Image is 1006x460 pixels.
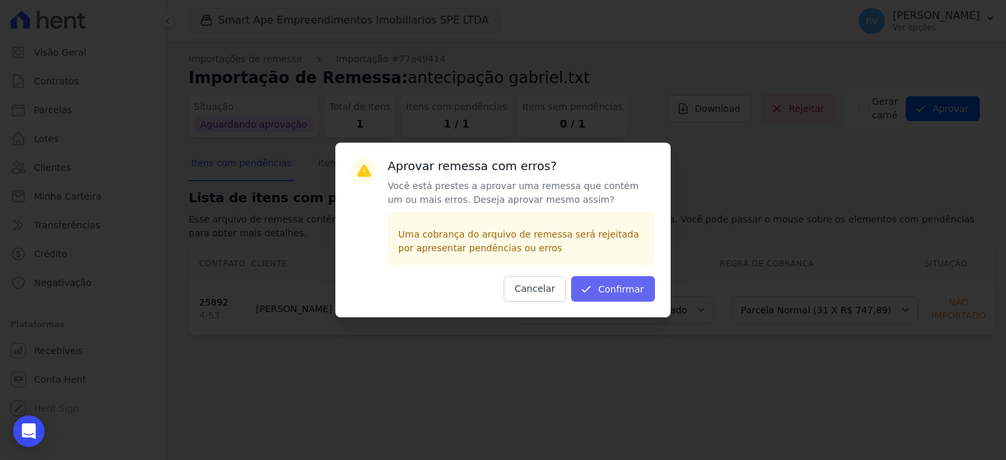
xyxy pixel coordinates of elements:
[13,416,45,447] div: Open Intercom Messenger
[398,228,644,255] p: Uma cobrança do arquivo de remessa será rejeitada por apresentar pendências ou erros
[388,158,655,174] h3: Aprovar remessa com erros?
[388,179,655,207] p: Você está prestes a aprovar uma remessa que contém um ou mais erros. Deseja aprovar mesmo assim?
[571,276,655,302] button: Confirmar
[504,276,567,302] button: Cancelar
